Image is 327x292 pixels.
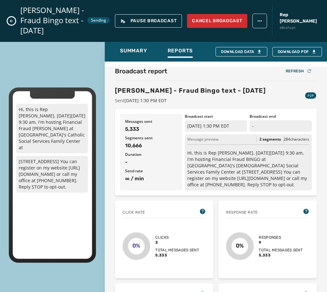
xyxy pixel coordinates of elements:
span: Total messages sent [259,248,303,253]
button: Reports [163,44,198,59]
button: Download Data [216,47,267,56]
span: e8oxhupt [280,25,317,30]
span: Download PDF [278,49,317,54]
span: Broadcast end [250,114,312,119]
span: Clicks [155,235,199,240]
span: Summary [120,48,147,54]
span: Reports [168,48,193,54]
span: 3 [155,240,199,245]
span: 5,333 [155,253,199,258]
span: Responses [259,235,303,240]
span: 5,333 [125,125,177,133]
span: 9 [259,240,303,245]
span: Duration [125,152,177,157]
span: Sent [115,97,266,104]
button: Refresh [281,67,317,76]
span: Message preview [187,137,218,142]
button: broadcast action menu [252,14,267,28]
span: Response rate [226,210,258,215]
h3: [PERSON_NAME] - Fraud Bingo text - [DATE] [115,86,266,95]
button: Summary [115,44,152,59]
text: 0% [132,243,140,249]
span: Total messages sent [155,248,199,253]
span: Messages sent [125,119,177,124]
h2: Broadcast report [115,67,167,76]
span: 10,666 [125,142,177,149]
span: 5,333 [259,253,303,258]
span: ∞ / min [125,175,177,182]
span: Pause Broadcast [120,18,177,23]
span: Segments sent [125,136,177,141]
span: Cancel Broadcast [192,18,242,24]
p: Hi, this is Rep [PERSON_NAME]. [DATE][DATE] 9:30 am, I'm hosting Financial Fraud BINGO at [GEOGRA... [187,150,309,188]
text: 0% [236,243,244,249]
div: Refresh [286,69,312,74]
span: - [125,158,177,166]
span: [DATE] 1:30 PM EDT [124,97,167,103]
p: - [250,120,312,132]
span: 284 characters [284,136,309,142]
div: P2P [305,92,316,99]
span: Send rate [125,169,177,174]
span: Broadcast start [185,114,247,119]
button: Pause Broadcast [115,14,182,28]
button: Download PDF [272,47,322,56]
span: 2 segments [259,137,281,142]
p: [DATE] 1:30 PM EDT [185,120,247,132]
button: Cancel Broadcast [187,14,247,28]
span: Click rate [123,210,145,215]
span: Rep [PERSON_NAME] [280,12,317,24]
div: Download Data [221,49,262,54]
